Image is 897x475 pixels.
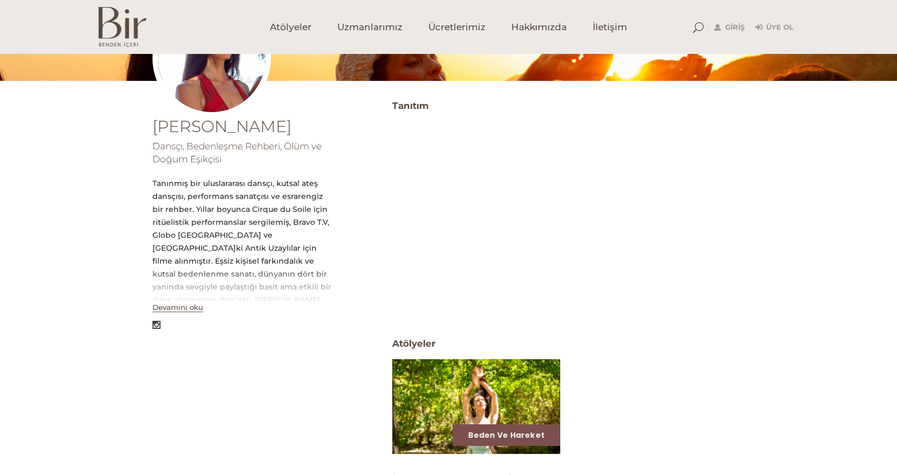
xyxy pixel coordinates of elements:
span: Ücretlerimiz [428,21,485,33]
span: İletişim [593,21,627,33]
div: Tanınmış bir uluslararası dansçı, kutsal ateş dansçısı, performans sanatçısı ve esrarengiz bir re... [152,177,333,345]
span: Hakkımızda [511,21,567,33]
span: Dansçı, Bedenleşme Rehberi, Ölüm ve Doğum Eşikçisi [152,141,322,164]
span: Uzmanlarımız [337,21,402,33]
h3: Tanıtım [392,97,745,114]
a: Giriş [714,21,745,34]
a: Üye Ol [755,21,794,34]
button: Devamını oku [152,303,203,312]
a: Beden ve Hareket [468,430,545,440]
h1: [PERSON_NAME] [152,119,333,135]
span: Atölyeler [392,319,435,352]
span: Atölyeler [270,21,311,33]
